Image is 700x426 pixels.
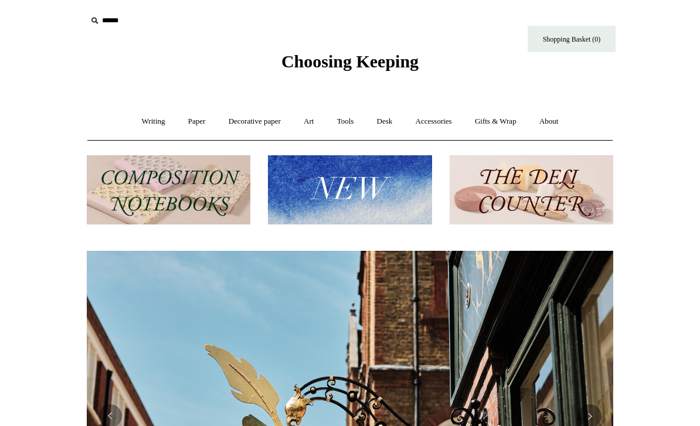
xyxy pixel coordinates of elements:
[268,155,431,225] img: New.jpg__PID:f73bdf93-380a-4a35-bcfe-7823039498e1
[450,155,613,225] img: The Deli Counter
[528,26,616,52] a: Shopping Basket (0)
[366,106,403,137] a: Desk
[87,155,250,225] img: 202302 Composition ledgers.jpg__PID:69722ee6-fa44-49dd-a067-31375e5d54ec
[293,106,324,137] a: Art
[131,106,176,137] a: Writing
[178,106,216,137] a: Paper
[327,106,365,137] a: Tools
[218,106,291,137] a: Decorative paper
[405,106,463,137] a: Accessories
[281,52,419,71] span: Choosing Keeping
[464,106,527,137] a: Gifts & Wrap
[529,106,569,137] a: About
[281,61,419,69] a: Choosing Keeping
